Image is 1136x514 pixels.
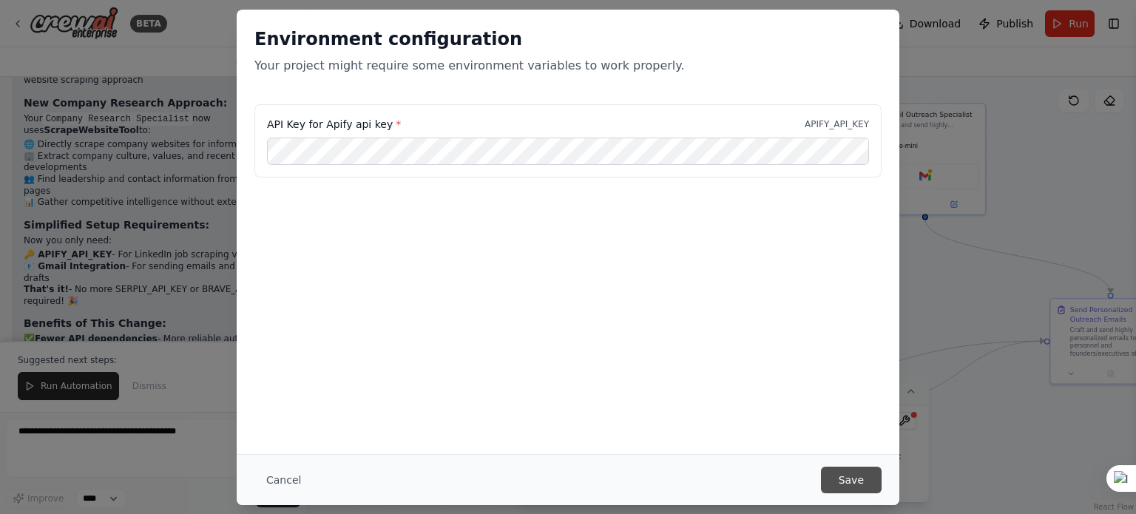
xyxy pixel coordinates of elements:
[254,27,882,51] h2: Environment configuration
[254,467,313,493] button: Cancel
[267,117,401,132] label: API Key for Apify api key
[821,467,882,493] button: Save
[805,118,869,130] p: APIFY_API_KEY
[254,57,882,75] p: Your project might require some environment variables to work properly.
